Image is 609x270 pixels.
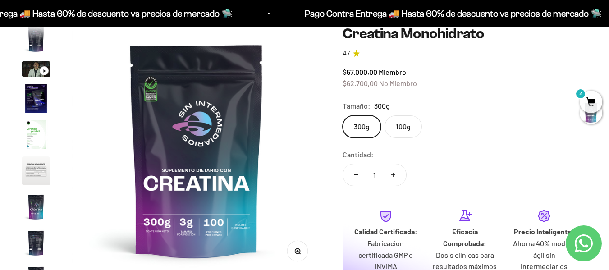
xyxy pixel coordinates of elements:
[374,100,390,112] span: 300g
[22,120,50,152] button: Ir al artículo 5
[22,84,50,116] button: Ir al artículo 4
[379,79,417,87] span: No Miembro
[22,192,50,221] img: Creatina Monohidrato
[22,25,50,56] button: Ir al artículo 2
[343,68,377,76] span: $57.000,00
[379,68,406,76] span: Miembro
[22,61,50,80] button: Ir al artículo 3
[343,164,369,186] button: Reducir cantidad
[22,25,50,54] img: Creatina Monohidrato
[343,100,371,112] legend: Tamaño:
[22,192,50,224] button: Ir al artículo 7
[22,229,50,260] button: Ir al artículo 8
[22,156,50,185] img: Creatina Monohidrato
[514,227,574,236] strong: Precio Inteligente:
[443,227,486,247] strong: Eficacia Comprobada:
[343,79,378,87] span: $62.700,00
[292,6,589,21] p: Pago Contra Entrega 🚚 Hasta 60% de descuento vs precios de mercado 🛸
[354,227,417,236] strong: Calidad Certificada:
[22,156,50,188] button: Ir al artículo 6
[575,88,586,99] mark: 2
[343,49,350,59] span: 4.7
[580,98,602,108] a: 2
[22,229,50,257] img: Creatina Monohidrato
[343,49,587,59] a: 4.74.7 de 5.0 estrellas
[22,120,50,149] img: Creatina Monohidrato
[343,149,374,160] label: Cantidad:
[343,26,587,41] h1: Creatina Monohidrato
[22,84,50,113] img: Creatina Monohidrato
[380,164,406,186] button: Aumentar cantidad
